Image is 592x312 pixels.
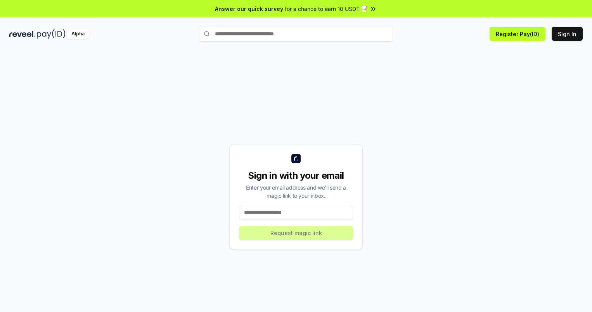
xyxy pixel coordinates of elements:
div: Enter your email address and we’ll send a magic link to your inbox. [239,183,353,200]
span: Answer our quick survey [215,5,283,13]
img: logo_small [291,154,301,163]
button: Register Pay(ID) [490,27,545,41]
button: Sign In [552,27,583,41]
span: for a chance to earn 10 USDT 📝 [285,5,368,13]
img: pay_id [37,29,66,39]
img: reveel_dark [9,29,35,39]
div: Sign in with your email [239,169,353,182]
div: Alpha [67,29,89,39]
